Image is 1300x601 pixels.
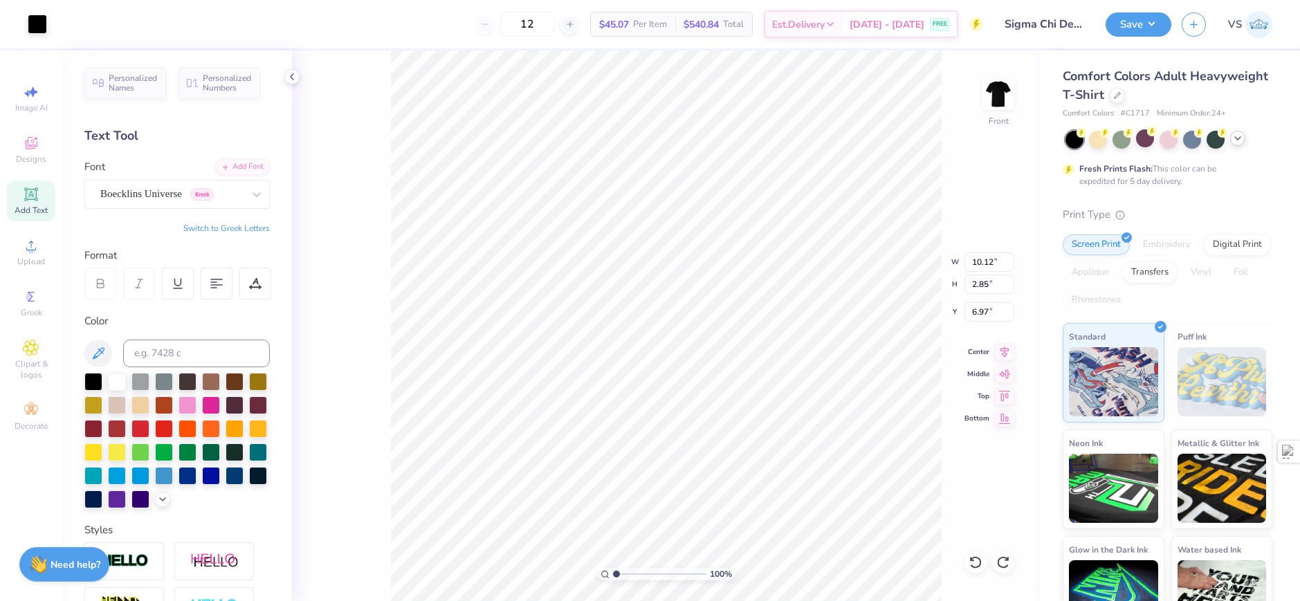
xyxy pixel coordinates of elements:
[1204,234,1271,255] div: Digital Print
[190,553,239,570] img: Shadow
[1228,11,1272,38] a: VS
[1178,542,1241,557] span: Water based Ink
[84,522,270,538] div: Styles
[964,414,989,423] span: Bottom
[850,17,924,32] span: [DATE] - [DATE]
[1069,329,1106,344] span: Standard
[203,73,252,93] span: Personalized Numbers
[933,19,947,29] span: FREE
[964,347,989,357] span: Center
[1245,11,1272,38] img: Volodymyr Sobko
[17,256,45,267] span: Upload
[710,568,732,580] span: 100 %
[1063,290,1130,311] div: Rhinestones
[1182,262,1220,283] div: Vinyl
[1106,12,1171,37] button: Save
[1069,542,1148,557] span: Glow in the Dark Ink
[21,307,42,318] span: Greek
[15,102,48,113] span: Image AI
[1134,234,1200,255] div: Embroidery
[1121,108,1150,120] span: # C1717
[84,159,105,175] label: Font
[1157,108,1226,120] span: Minimum Order: 24 +
[1063,262,1118,283] div: Applique
[633,17,667,32] span: Per Item
[1079,163,1249,187] div: This color can be expedited for 5 day delivery.
[1225,262,1257,283] div: Foil
[1079,163,1153,174] strong: Fresh Prints Flash:
[100,553,149,569] img: Stroke
[1069,454,1158,523] img: Neon Ink
[1178,329,1207,344] span: Puff Ink
[7,358,55,380] span: Clipart & logos
[109,73,158,93] span: Personalized Names
[15,205,48,216] span: Add Text
[84,248,271,263] div: Format
[1178,454,1267,523] img: Metallic & Glitter Ink
[1178,347,1267,416] img: Puff Ink
[15,420,48,432] span: Decorate
[500,12,554,37] input: – –
[985,80,1012,108] img: Front
[51,558,100,571] strong: Need help?
[684,17,719,32] span: $540.84
[215,159,270,175] div: Add Font
[599,17,629,32] span: $45.07
[1063,234,1130,255] div: Screen Print
[84,127,270,145] div: Text Tool
[994,10,1095,38] input: Untitled Design
[123,340,270,367] input: e.g. 7428 c
[964,391,989,401] span: Top
[723,17,744,32] span: Total
[183,223,270,234] button: Switch to Greek Letters
[1063,68,1268,103] span: Comfort Colors Adult Heavyweight T-Shirt
[1069,436,1103,450] span: Neon Ink
[1063,207,1272,223] div: Print Type
[772,17,825,32] span: Est. Delivery
[1063,108,1114,120] span: Comfort Colors
[1178,436,1259,450] span: Metallic & Glitter Ink
[1228,17,1242,33] span: VS
[84,313,270,329] div: Color
[1122,262,1178,283] div: Transfers
[964,369,989,379] span: Middle
[1069,347,1158,416] img: Standard
[989,115,1009,127] div: Front
[16,154,46,165] span: Designs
